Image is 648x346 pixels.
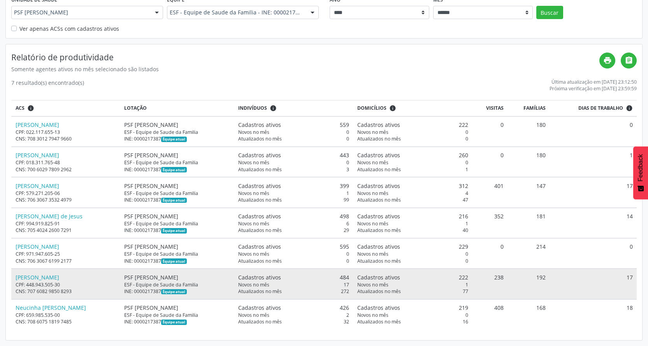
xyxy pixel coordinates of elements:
[27,105,34,112] i: ACSs que estiveram vinculados a uma UBS neste período, mesmo sem produtividade.
[357,312,388,318] span: Novos no mês
[238,129,349,135] div: 0
[238,105,267,112] span: Indivíduos
[238,227,282,234] span: Atualizados no mês
[357,182,468,190] div: 312
[357,212,400,220] span: Cadastros ativos
[11,79,84,92] div: 7 resultado(s) encontrado(s)
[238,166,282,173] span: Atualizados no mês
[633,146,648,199] button: Feedback - Mostrar pesquisa
[16,166,116,173] div: CNS: 700 6029 7809 2962
[550,85,637,92] div: Próxima verificação em [DATE] 23:59:59
[161,198,186,203] span: Esta é a equipe atual deste Agente
[357,304,400,312] span: Cadastros ativos
[357,121,468,129] div: 222
[161,289,186,295] span: Esta é a equipe atual deste Agente
[357,166,468,173] div: 1
[357,251,468,257] div: 0
[16,159,116,166] div: CPF: 018.311.765-48
[578,105,623,112] span: Dias de trabalho
[472,100,508,116] th: Visitas
[16,129,116,135] div: CPF: 022.117.655-13
[238,242,349,251] div: 595
[357,159,388,166] span: Novos no mês
[238,121,281,129] span: Cadastros ativos
[124,182,230,190] div: PSF [PERSON_NAME]
[508,269,550,299] td: 192
[472,238,508,269] td: 0
[16,197,116,203] div: CNS: 706 3067 3532 4979
[357,227,401,234] span: Atualizados no mês
[124,166,230,173] div: INE: 0000217387
[550,116,637,147] td: 0
[625,56,633,65] i: 
[357,135,401,142] span: Atualizados no mês
[238,159,349,166] div: 0
[124,220,230,227] div: ESF - Equipe de Saude da Familia
[16,220,116,227] div: CPF: 994.919.825-91
[389,105,396,112] i: <div class="text-left"> <div> <strong>Cadastros ativos:</strong> Cadastros que estão vinculados a...
[238,242,281,251] span: Cadastros ativos
[357,281,388,288] span: Novos no mês
[508,208,550,238] td: 181
[124,129,230,135] div: ESF - Equipe de Saude da Familia
[16,304,86,311] a: Neucinha [PERSON_NAME]
[357,197,468,203] div: 47
[124,242,230,251] div: PSF [PERSON_NAME]
[508,299,550,329] td: 168
[124,227,230,234] div: INE: 0000217387
[238,281,269,288] span: Novos no mês
[16,151,59,159] a: [PERSON_NAME]
[357,121,400,129] span: Cadastros ativos
[11,65,599,73] div: Somente agentes ativos no mês selecionado são listados
[14,9,147,16] span: PSF [PERSON_NAME]
[550,299,637,329] td: 18
[238,121,349,129] div: 559
[508,116,550,147] td: 180
[16,251,116,257] div: CPF: 971.947.605-25
[124,151,230,159] div: PSF [PERSON_NAME]
[16,213,83,220] a: [PERSON_NAME] de Jesus
[357,129,388,135] span: Novos no mês
[357,273,400,281] span: Cadastros ativos
[472,177,508,207] td: 401
[357,182,400,190] span: Cadastros ativos
[357,190,468,197] div: 4
[357,197,401,203] span: Atualizados no mês
[238,212,349,220] div: 498
[357,312,468,318] div: 0
[357,135,468,142] div: 0
[238,281,349,288] div: 17
[238,220,349,227] div: 6
[124,281,230,288] div: ESF - Equipe de Saude da Familia
[16,182,59,190] a: [PERSON_NAME]
[472,208,508,238] td: 352
[124,190,230,197] div: ESF - Equipe de Saude da Familia
[472,116,508,147] td: 0
[238,318,282,325] span: Atualizados no mês
[599,53,615,68] a: print
[16,135,116,142] div: CNS: 708 3012 7947 9660
[472,299,508,329] td: 408
[357,220,388,227] span: Novos no mês
[161,258,186,264] span: Esta é a equipe atual deste Agente
[550,177,637,207] td: 17
[357,129,468,135] div: 0
[357,242,468,251] div: 229
[357,151,400,159] span: Cadastros ativos
[238,258,282,264] span: Atualizados no mês
[621,53,637,68] a: 
[170,9,303,16] span: ESF - Equipe de Saude da Familia - INE: 0000217387
[508,147,550,177] td: 180
[238,151,349,159] div: 443
[357,318,468,325] div: 16
[238,258,349,264] div: 0
[270,105,277,112] i: <div class="text-left"> <div> <strong>Cadastros ativos:</strong> Cadastros que estão vinculados a...
[124,197,230,203] div: INE: 0000217387
[357,212,468,220] div: 216
[11,53,599,62] h4: Relatório de produtividade
[16,274,59,281] a: [PERSON_NAME]
[238,129,269,135] span: Novos no mês
[16,121,59,128] a: [PERSON_NAME]
[637,154,644,181] span: Feedback
[16,281,116,288] div: CPF: 448.943.505-30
